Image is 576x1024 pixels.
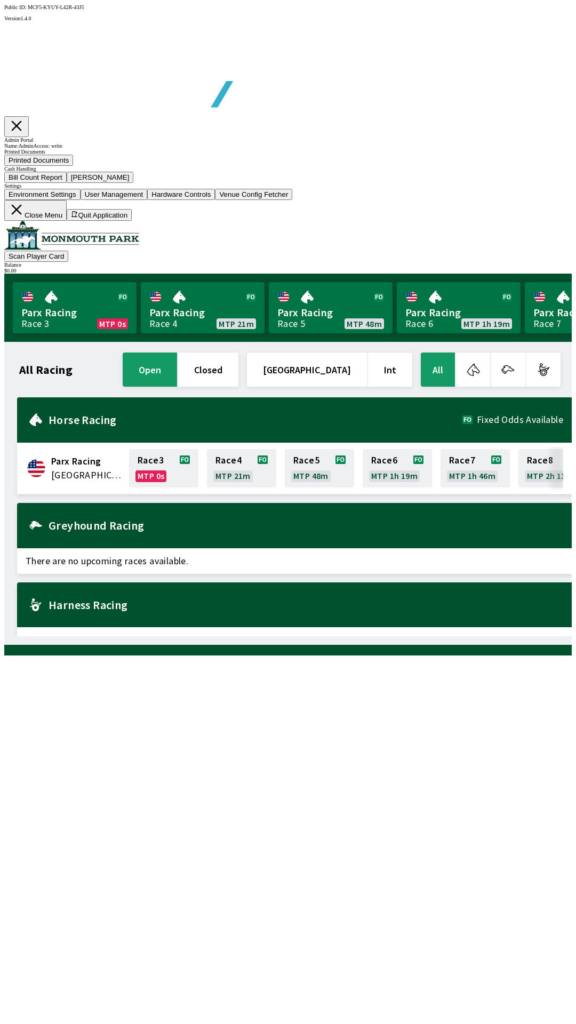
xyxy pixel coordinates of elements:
[371,471,418,480] span: MTP 1h 19m
[81,189,148,200] button: User Management
[149,306,256,319] span: Parx Racing
[138,456,164,465] span: Race 3
[17,548,572,574] span: There are no upcoming races available.
[49,415,462,424] h2: Horse Racing
[215,189,292,200] button: Venue Config Fetcher
[215,471,251,480] span: MTP 21m
[277,306,384,319] span: Parx Racing
[363,449,432,487] a: Race6MTP 1h 19m
[4,172,67,183] button: Bill Count Report
[4,268,572,274] div: $ 0.00
[441,449,510,487] a: Race7MTP 1h 46m
[477,415,563,424] span: Fixed Odds Available
[405,306,512,319] span: Parx Racing
[21,319,49,328] div: Race 3
[4,183,572,189] div: Settings
[29,21,335,134] img: global tote logo
[463,319,510,328] span: MTP 1h 19m
[178,353,238,387] button: closed
[285,449,354,487] a: Race5MTP 48m
[449,471,495,480] span: MTP 1h 46m
[4,200,67,221] button: Close Menu
[49,601,563,609] h2: Harness Racing
[149,319,177,328] div: Race 4
[49,521,563,530] h2: Greyhound Racing
[247,353,367,387] button: [GEOGRAPHIC_DATA]
[4,221,139,250] img: venue logo
[13,282,137,333] a: Parx RacingRace 3MTP 0s
[4,189,81,200] button: Environment Settings
[123,353,177,387] button: open
[293,456,319,465] span: Race 5
[19,365,73,374] h1: All Racing
[347,319,382,328] span: MTP 48m
[51,454,123,468] span: Parx Racing
[4,155,73,166] button: Printed Documents
[17,627,572,653] span: There are no upcoming races available.
[28,4,84,10] span: MCF5-KYUY-L42R-43J5
[207,449,276,487] a: Race4MTP 21m
[67,209,132,221] button: Quit Application
[4,166,572,172] div: Cash Handling
[293,471,329,480] span: MTP 48m
[533,319,561,328] div: Race 7
[67,172,134,183] button: [PERSON_NAME]
[51,468,123,482] span: United States
[4,262,572,268] div: Balance
[368,353,412,387] button: Int
[215,456,242,465] span: Race 4
[397,282,521,333] a: Parx RacingRace 6MTP 1h 19m
[4,143,572,149] div: Name: Admin Access: write
[147,189,215,200] button: Hardware Controls
[141,282,265,333] a: Parx RacingRace 4MTP 21m
[277,319,305,328] div: Race 5
[371,456,397,465] span: Race 6
[4,137,572,143] div: Admin Portal
[138,471,164,480] span: MTP 0s
[421,353,455,387] button: All
[449,456,475,465] span: Race 7
[4,4,572,10] div: Public ID:
[129,449,198,487] a: Race3MTP 0s
[219,319,254,328] span: MTP 21m
[4,149,572,155] div: Printed Documents
[527,471,573,480] span: MTP 2h 13m
[269,282,393,333] a: Parx RacingRace 5MTP 48m
[405,319,433,328] div: Race 6
[527,456,553,465] span: Race 8
[99,319,126,328] span: MTP 0s
[4,15,572,21] div: Version 1.4.0
[4,251,68,262] button: Scan Player Card
[21,306,128,319] span: Parx Racing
